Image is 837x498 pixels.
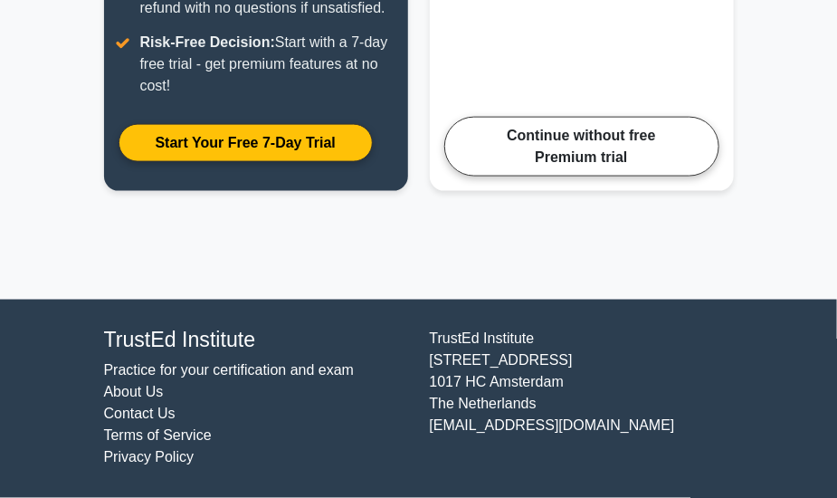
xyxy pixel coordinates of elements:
[104,363,355,378] a: Practice for your certification and exam
[104,385,164,400] a: About Us
[104,428,212,444] a: Terms of Service
[444,117,719,177] a: Continue without free Premium trial
[104,329,408,354] h4: TrustEd Institute
[104,450,195,465] a: Privacy Policy
[104,407,176,422] a: Contact Us
[419,329,745,470] div: TrustEd Institute [STREET_ADDRESS] 1017 HC Amsterdam The Netherlands [EMAIL_ADDRESS][DOMAIN_NAME]
[119,124,373,162] a: Start Your Free 7-Day Trial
